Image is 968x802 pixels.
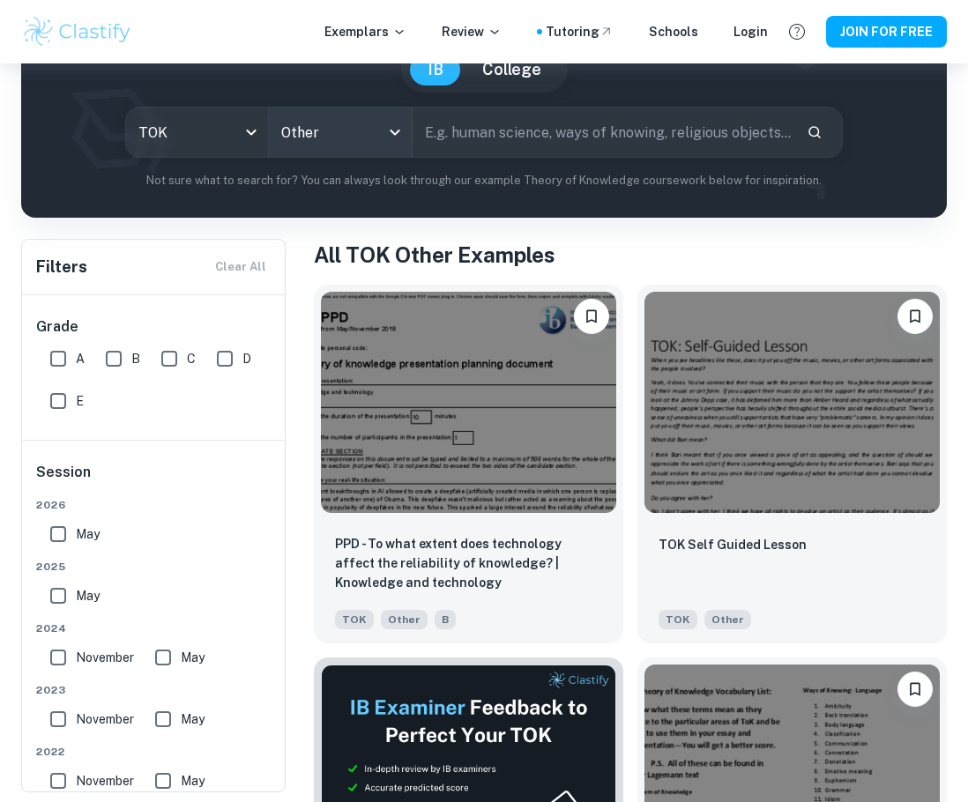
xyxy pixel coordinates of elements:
p: Exemplars [324,22,406,41]
a: Please log in to bookmark exemplarsTOK Self Guided LessonTOKOther [637,285,947,643]
span: May [76,586,100,605]
p: Review [442,22,502,41]
span: May [181,648,205,667]
span: B [131,349,140,368]
span: 2026 [36,497,272,513]
button: Search [800,117,830,147]
p: Not sure what to search for? You can always look through our example Theory of Knowledge coursewo... [35,172,933,189]
span: November [76,648,134,667]
a: Schools [649,22,698,41]
button: JOIN FOR FREE [826,16,947,48]
span: Other [381,610,428,629]
span: Other [704,610,751,629]
span: TOK [335,610,374,629]
span: 2022 [36,744,272,760]
div: Other [269,108,411,157]
span: May [181,709,205,729]
h6: Session [36,462,272,497]
button: IB [410,54,461,85]
button: Please log in to bookmark exemplars [897,299,933,334]
a: Please log in to bookmark exemplarsPPD - To what extent does technology affect the reliability of... [314,285,623,643]
input: E.g. human science, ways of knowing, religious objects... [413,108,793,157]
button: Please log in to bookmark exemplars [574,299,609,334]
span: 2023 [36,682,272,698]
img: Clastify logo [21,14,133,49]
div: TOK [126,108,268,157]
a: Login [733,22,768,41]
img: TOK Other example thumbnail: TOK Self Guided Lesson [644,292,940,513]
button: Help and Feedback [782,17,812,47]
button: College [465,54,559,85]
span: May [181,771,205,791]
span: D [242,349,251,368]
p: PPD - To what extent does technology affect the reliability of knowledge? | Knowledge and technology [335,534,602,592]
span: 2024 [36,620,272,636]
img: TOK Other example thumbnail: PPD - To what extent does technology aff [321,292,616,513]
h6: Grade [36,316,272,338]
button: Please log in to bookmark exemplars [897,672,933,707]
p: TOK Self Guided Lesson [659,535,807,554]
span: E [76,391,84,411]
span: B [435,610,456,629]
h6: Filters [36,255,87,279]
span: May [76,524,100,544]
span: November [76,771,134,791]
span: TOK [659,610,697,629]
span: November [76,709,134,729]
span: C [187,349,196,368]
h1: All TOK Other Examples [314,239,947,271]
span: 2025 [36,559,272,575]
a: Tutoring [546,22,614,41]
span: A [76,349,85,368]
